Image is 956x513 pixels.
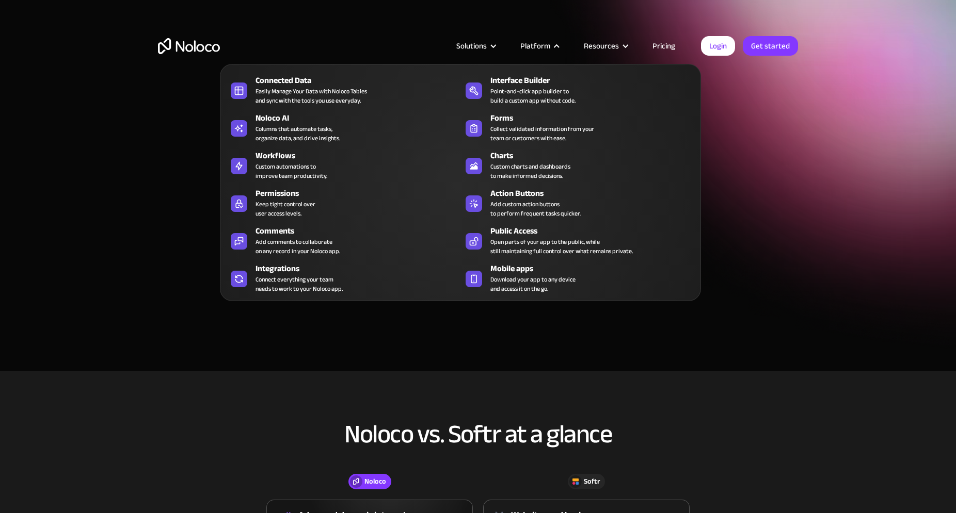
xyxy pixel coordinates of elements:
[158,38,220,54] a: home
[226,185,460,220] a: PermissionsKeep tight control overuser access levels.
[490,237,633,256] div: Open parts of your app to the public, while still maintaining full control over what remains priv...
[256,124,340,143] div: Columns that automate tasks, organize data, and drive insights.
[571,39,640,53] div: Resources
[226,110,460,145] a: Noloco AIColumns that automate tasks,organize data, and drive insights.
[701,36,735,56] a: Login
[490,200,581,218] div: Add custom action buttons to perform frequent tasks quicker.
[520,39,550,53] div: Platform
[158,420,798,448] h2: Noloco vs. Softr at a glance
[256,74,465,87] div: Connected Data
[256,162,327,180] div: Custom automations to improve team productivity.
[256,112,465,124] div: Noloco AI
[256,87,367,105] div: Easily Manage Your Data with Noloco Tables and sync with the tools you use everyday.
[460,72,695,107] a: Interface BuilderPoint-and-click app builder tobuild a custom app without code.
[460,147,695,183] a: ChartsCustom charts and dashboardsto make informed decisions.
[490,150,700,162] div: Charts
[490,87,576,105] div: Point-and-click app builder to build a custom app without code.
[490,262,700,275] div: Mobile apps
[256,225,465,237] div: Comments
[490,112,700,124] div: Forms
[220,49,701,301] nav: Platform
[640,39,688,53] a: Pricing
[226,147,460,183] a: WorkflowsCustom automations toimprove team productivity.
[158,120,798,181] h1: Noloco vs. Softr: Which is the Right Choice for You?
[490,275,576,293] span: Download your app to any device and access it on the go.
[226,72,460,107] a: Connected DataEasily Manage Your Data with Noloco Tablesand sync with the tools you use everyday.
[256,150,465,162] div: Workflows
[490,124,594,143] div: Collect validated information from your team or customers with ease.
[256,187,465,200] div: Permissions
[507,39,571,53] div: Platform
[256,237,340,256] div: Add comments to collaborate on any record in your Noloco app.
[490,225,700,237] div: Public Access
[743,36,798,56] a: Get started
[490,187,700,200] div: Action Buttons
[584,39,619,53] div: Resources
[460,185,695,220] a: Action ButtonsAdd custom action buttonsto perform frequent tasks quicker.
[460,110,695,145] a: FormsCollect validated information from yourteam or customers with ease.
[443,39,507,53] div: Solutions
[226,260,460,295] a: IntegrationsConnect everything your teamneeds to work to your Noloco app.
[256,275,343,293] div: Connect everything your team needs to work to your Noloco app.
[256,200,315,218] div: Keep tight control over user access levels.
[456,39,487,53] div: Solutions
[226,223,460,258] a: CommentsAdd comments to collaborateon any record in your Noloco app.
[256,262,465,275] div: Integrations
[490,162,570,180] div: Custom charts and dashboards to make informed decisions.
[460,223,695,258] a: Public AccessOpen parts of your app to the public, whilestill maintaining full control over what ...
[364,476,386,487] div: Noloco
[490,74,700,87] div: Interface Builder
[460,260,695,295] a: Mobile appsDownload your app to any deviceand access it on the go.
[584,476,600,487] div: Softr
